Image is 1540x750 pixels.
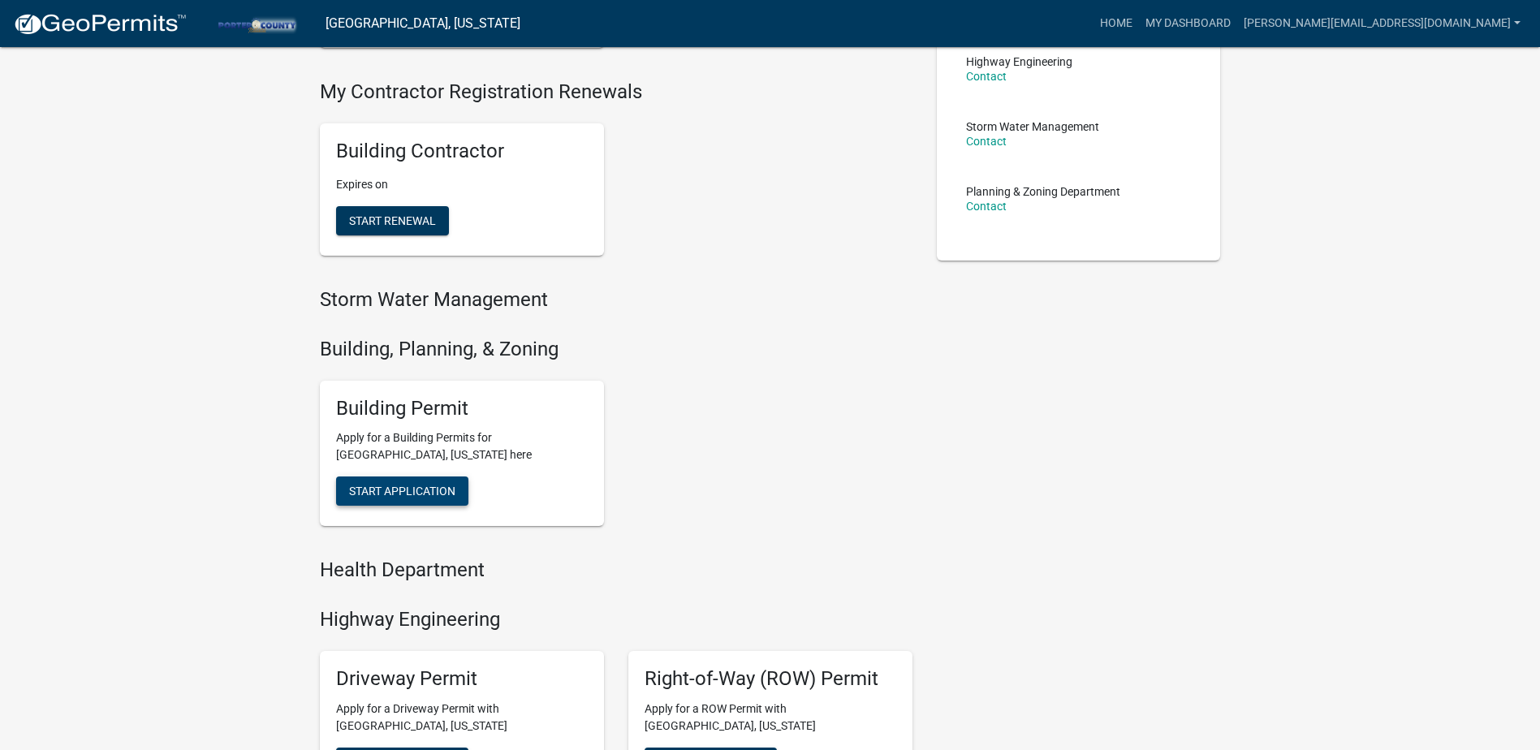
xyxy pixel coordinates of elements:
[320,80,912,104] h4: My Contractor Registration Renewals
[200,12,313,34] img: Porter County, Indiana
[336,397,588,420] h5: Building Permit
[1237,8,1527,39] a: [PERSON_NAME][EMAIL_ADDRESS][DOMAIN_NAME]
[1094,8,1139,39] a: Home
[320,608,912,631] h4: Highway Engineering
[320,558,912,582] h4: Health Department
[966,200,1007,213] a: Contact
[336,176,588,193] p: Expires on
[320,288,912,312] h4: Storm Water Management
[336,206,449,235] button: Start Renewal
[645,667,896,691] h5: Right-of-Way (ROW) Permit
[349,214,436,227] span: Start Renewal
[336,476,468,506] button: Start Application
[326,10,520,37] a: [GEOGRAPHIC_DATA], [US_STATE]
[966,70,1007,83] a: Contact
[966,135,1007,148] a: Contact
[336,700,588,735] p: Apply for a Driveway Permit with [GEOGRAPHIC_DATA], [US_STATE]
[320,338,912,361] h4: Building, Planning, & Zoning
[966,121,1099,132] p: Storm Water Management
[966,186,1120,197] p: Planning & Zoning Department
[336,140,588,163] h5: Building Contractor
[1139,8,1237,39] a: My Dashboard
[966,56,1072,67] p: Highway Engineering
[645,700,896,735] p: Apply for a ROW Permit with [GEOGRAPHIC_DATA], [US_STATE]
[320,80,912,269] wm-registration-list-section: My Contractor Registration Renewals
[349,485,455,498] span: Start Application
[336,429,588,463] p: Apply for a Building Permits for [GEOGRAPHIC_DATA], [US_STATE] here
[336,667,588,691] h5: Driveway Permit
